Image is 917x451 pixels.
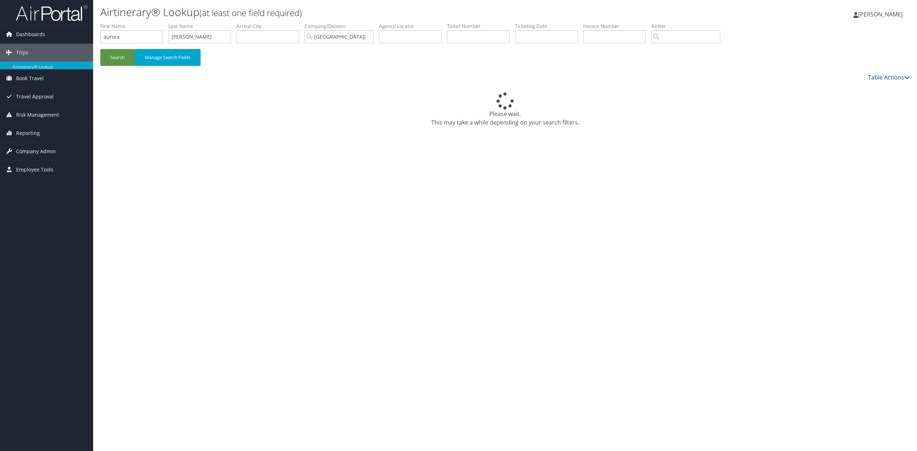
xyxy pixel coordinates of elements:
[16,69,44,87] span: Book Travel
[100,23,168,30] label: First Name
[651,23,726,30] label: Airline
[16,106,59,124] span: Risk Management
[168,23,236,30] label: Last Name
[16,124,40,142] span: Reporting
[236,23,304,30] label: Arrival City
[583,23,651,30] label: Invoice Number
[304,23,379,30] label: Company/Division
[100,92,910,127] div: Please wait. This may take a while depending on your search filters.
[16,44,28,62] span: Trips
[16,5,87,21] img: airportal-logo.png
[16,142,56,160] span: Company Admin
[16,161,53,179] span: Employee Tools
[16,88,54,106] span: Travel Approval
[858,10,903,18] span: [PERSON_NAME]
[447,23,515,30] label: Ticket Number
[16,25,45,43] span: Dashboards
[379,23,447,30] label: Agency Locator
[135,49,201,66] button: Manage Search Fields
[868,73,910,81] a: Table Actions
[515,23,583,30] label: Ticketing Date
[853,4,910,25] a: [PERSON_NAME]
[100,49,135,66] button: Search
[100,5,640,20] h1: Airtinerary® Lookup
[200,7,302,19] small: (at least one field required)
